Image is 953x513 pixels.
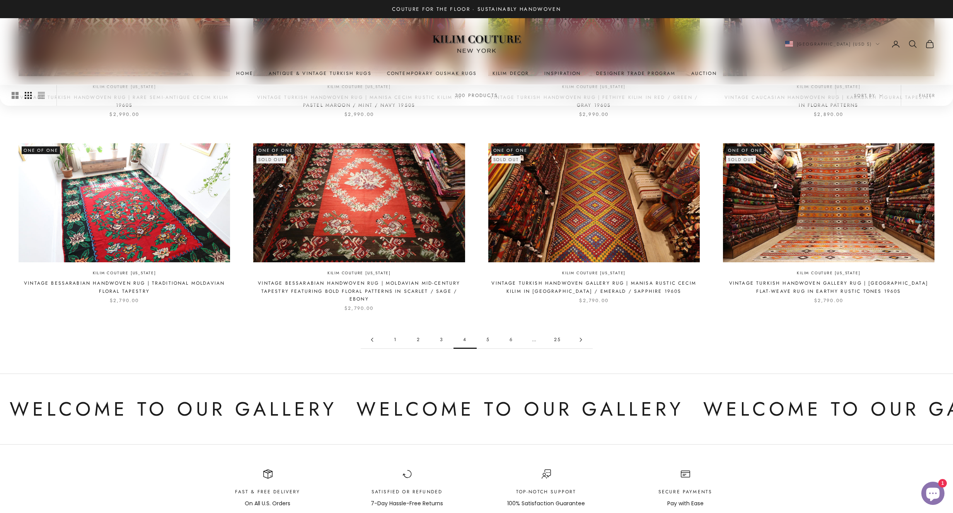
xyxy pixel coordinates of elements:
[500,331,523,348] a: Go to page 6
[488,469,604,508] div: Item 3 of 4
[455,92,498,99] p: 300 products
[453,331,477,348] span: 4
[109,110,139,118] sale-price: $2,990.00
[569,331,593,348] a: Go to page 5
[785,41,793,47] img: United States
[658,499,712,508] p: Pay with Ease
[546,331,569,348] a: Go to page 25
[428,26,525,63] img: Logo of Kilim Couture New York
[493,70,529,77] summary: Kilim Decor
[797,41,872,48] span: [GEOGRAPHIC_DATA] (USD $)
[797,270,860,277] a: Kilim Couture [US_STATE]
[544,70,581,77] a: Inspiration
[507,499,585,508] p: 100% Satisfaction Guarantee
[361,331,593,349] nav: Pagination navigation
[371,488,443,496] p: Satisfied or Refunded
[392,5,561,13] p: Couture for the Floor · Sustainably Handwoven
[22,146,60,154] span: One of One
[488,279,700,295] a: Vintage Turkish Handwoven Gallery Rug | Manisa Rustic Cecim Kilim in [GEOGRAPHIC_DATA] / Emerald ...
[344,304,373,312] sale-price: $2,790.00
[430,331,453,348] a: Go to page 3
[836,85,901,106] button: Sort by
[384,331,407,348] a: Go to page 1
[371,499,443,508] p: 7-Day Hassle-Free Returns
[210,469,326,508] div: Item 1 of 4
[726,156,756,163] sold-out-badge: Sold out
[596,70,676,77] a: Designer Trade Program
[349,469,465,508] div: Item 2 of 4
[785,39,935,49] nav: Secondary navigation
[269,70,372,77] a: Antique & Vintage Turkish Rugs
[344,110,374,118] sale-price: $2,990.00
[579,110,609,118] sale-price: $2,990.00
[236,70,253,77] a: Home
[110,297,139,304] sale-price: $2,790.00
[507,488,585,496] p: Top-Notch support
[691,70,717,77] a: Auction
[256,146,295,154] span: One of One
[785,41,880,48] button: Change country or currency
[723,279,934,295] a: Vintage Turkish Handwoven Gallery Rug | [GEOGRAPHIC_DATA] Flat-Weave Rug in Earthy Rustic Tones 1...
[327,270,391,277] a: Kilim Couture [US_STATE]
[6,393,333,425] p: Welcome to Our Gallery
[387,70,477,77] a: Contemporary Oushak Rugs
[12,85,19,106] button: Switch to larger product images
[491,146,530,154] span: One of One
[38,85,45,106] button: Switch to compact product images
[361,331,384,348] a: Go to page 3
[235,499,300,508] p: On All U.S. Orders
[235,488,300,496] p: Fast & Free Delivery
[814,110,843,118] sale-price: $2,890.00
[491,156,521,163] sold-out-badge: Sold out
[19,70,934,77] nav: Primary navigation
[477,331,500,348] a: Go to page 5
[854,92,883,99] span: Sort by
[253,279,465,303] a: Vintage Bessarabian Handwoven Rug | Moldavian Mid-Century Tapestry Featuring Bold Floral Patterns...
[658,488,712,496] p: Secure Payments
[93,270,156,277] a: Kilim Couture [US_STATE]
[627,469,743,508] div: Item 4 of 4
[19,279,230,295] a: Vintage Bessarabian Handwoven Rug | Traditional Moldavian Floral Tapestry
[814,297,843,304] sale-price: $2,790.00
[919,482,947,507] inbox-online-store-chat: Shopify online store chat
[726,146,764,154] span: One of One
[407,331,430,348] a: Go to page 2
[579,297,608,304] sale-price: $2,790.00
[353,393,680,425] p: Welcome to Our Gallery
[523,331,546,348] span: …
[25,85,32,106] button: Switch to smaller product images
[562,270,626,277] a: Kilim Couture [US_STATE]
[256,156,286,163] sold-out-badge: Sold out
[901,85,953,106] button: Filter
